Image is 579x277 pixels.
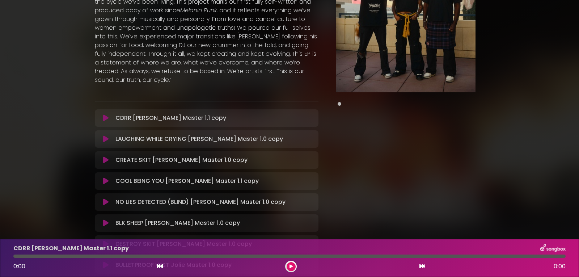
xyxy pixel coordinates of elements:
p: BLK SHEEP [PERSON_NAME] Master 1.0 copy [115,219,240,227]
p: COOL BEING YOU [PERSON_NAME] Master 1.1 copy [115,177,259,185]
span: 0:00 [554,262,566,271]
span: 0:00 [13,262,25,270]
p: CREATE SKIT [PERSON_NAME] Master 1.0 copy [115,156,248,164]
em: Melanin Punk [180,6,217,14]
p: CDRR [PERSON_NAME] Master 1.1 copy [115,114,226,122]
p: NO LIES DETECTED (BLIND) [PERSON_NAME] Master 1.0 copy [115,198,286,206]
p: CDRR [PERSON_NAME] Master 1.1 copy [13,244,129,253]
p: LAUGHING WHILE CRYING [PERSON_NAME] Master 1.0 copy [115,135,283,143]
img: songbox-logo-white.png [540,244,566,253]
